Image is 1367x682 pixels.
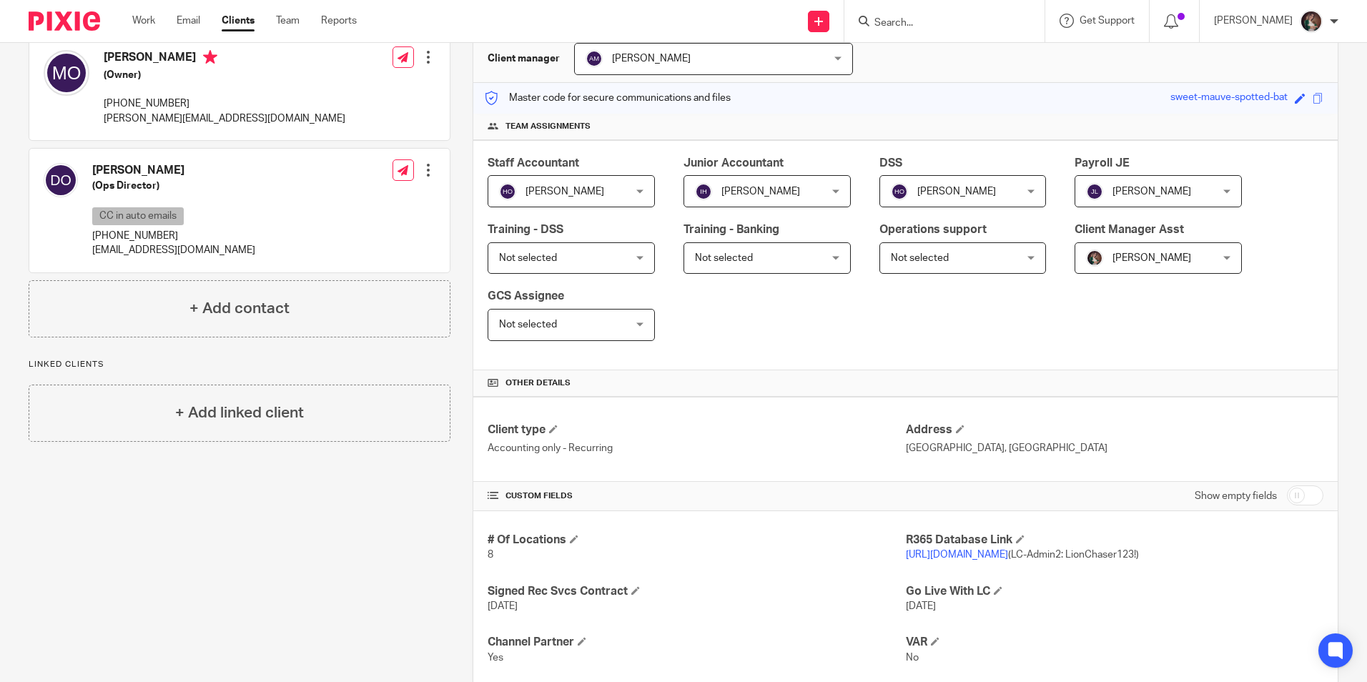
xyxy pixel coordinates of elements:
span: [DATE] [488,601,518,611]
div: sweet-mauve-spotted-bat [1170,90,1288,107]
img: svg%3E [499,183,516,200]
span: [PERSON_NAME] [721,187,800,197]
span: Get Support [1080,16,1135,26]
span: [PERSON_NAME] [612,54,691,64]
span: Training - DSS [488,224,563,235]
h4: Client type [488,422,905,438]
h4: Go Live With LC [906,584,1323,599]
span: Payroll JE [1075,157,1130,169]
img: svg%3E [891,183,908,200]
h4: Address [906,422,1323,438]
span: Training - Banking [683,224,779,235]
img: Pixie [29,11,100,31]
a: [URL][DOMAIN_NAME] [906,550,1008,560]
span: Yes [488,653,503,663]
h4: Signed Rec Svcs Contract [488,584,905,599]
p: CC in auto emails [92,207,184,225]
span: [PERSON_NAME] [525,187,604,197]
input: Search [873,17,1002,30]
span: Operations support [879,224,987,235]
h4: R365 Database Link [906,533,1323,548]
a: Email [177,14,200,28]
img: svg%3E [695,183,712,200]
span: [PERSON_NAME] [917,187,996,197]
h4: [PERSON_NAME] [92,163,255,178]
h4: Channel Partner [488,635,905,650]
p: [PERSON_NAME][EMAIL_ADDRESS][DOMAIN_NAME] [104,112,345,126]
img: svg%3E [1086,183,1103,200]
h4: CUSTOM FIELDS [488,490,905,502]
h5: (Ops Director) [92,179,255,193]
a: Clients [222,14,255,28]
h4: [PERSON_NAME] [104,50,345,68]
span: (LC-Admin2: LionChaser123!) [906,550,1139,560]
p: [GEOGRAPHIC_DATA], [GEOGRAPHIC_DATA] [906,441,1323,455]
img: svg%3E [44,163,78,197]
span: Not selected [499,253,557,263]
span: Client Manager Asst [1075,224,1184,235]
span: [PERSON_NAME] [1112,253,1191,263]
h5: (Owner) [104,68,345,82]
span: Junior Accountant [683,157,784,169]
img: Profile%20picture%20JUS.JPG [1300,10,1323,33]
h4: # Of Locations [488,533,905,548]
h4: VAR [906,635,1323,650]
h3: Client manager [488,51,560,66]
label: Show empty fields [1195,489,1277,503]
span: Not selected [499,320,557,330]
a: Reports [321,14,357,28]
span: No [906,653,919,663]
span: Other details [505,377,571,389]
span: Not selected [891,253,949,263]
a: Team [276,14,300,28]
img: svg%3E [586,50,603,67]
span: Team assignments [505,121,591,132]
p: [PHONE_NUMBER] [92,229,255,243]
span: 8 [488,550,493,560]
span: Staff Accountant [488,157,579,169]
span: DSS [879,157,902,169]
span: GCS Assignee [488,290,564,302]
p: [PHONE_NUMBER] [104,97,345,111]
p: Master code for secure communications and files [484,91,731,105]
p: [PERSON_NAME] [1214,14,1293,28]
p: Linked clients [29,359,450,370]
i: Primary [203,50,217,64]
span: [DATE] [906,601,936,611]
img: Profile%20picture%20JUS.JPG [1086,249,1103,267]
span: Not selected [695,253,753,263]
img: svg%3E [44,50,89,96]
h4: + Add linked client [175,402,304,424]
span: [PERSON_NAME] [1112,187,1191,197]
p: Accounting only - Recurring [488,441,905,455]
a: Work [132,14,155,28]
h4: + Add contact [189,297,290,320]
p: [EMAIL_ADDRESS][DOMAIN_NAME] [92,243,255,257]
